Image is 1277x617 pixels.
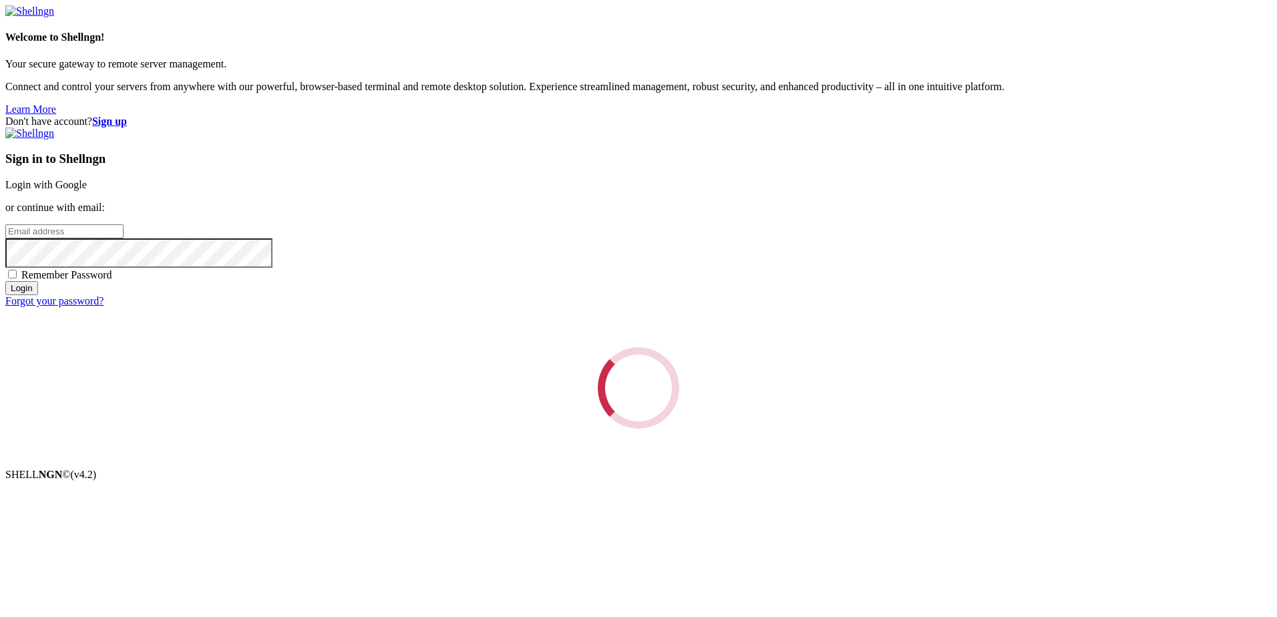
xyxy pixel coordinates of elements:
a: Login with Google [5,179,87,190]
img: Shellngn [5,128,54,140]
span: SHELL © [5,469,96,480]
p: Your secure gateway to remote server management. [5,58,1272,70]
p: Connect and control your servers from anywhere with our powerful, browser-based terminal and remo... [5,81,1272,93]
img: Shellngn [5,5,54,17]
input: Remember Password [8,270,17,278]
span: Remember Password [21,269,112,280]
b: NGN [39,469,63,480]
h4: Welcome to Shellngn! [5,31,1272,43]
a: Sign up [92,116,127,127]
a: Learn More [5,104,56,115]
div: Don't have account? [5,116,1272,128]
a: Forgot your password? [5,295,104,306]
span: 4.2.0 [71,469,97,480]
div: Loading... [594,343,683,432]
p: or continue with email: [5,202,1272,214]
input: Login [5,281,38,295]
input: Email address [5,224,124,238]
h3: Sign in to Shellngn [5,152,1272,166]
